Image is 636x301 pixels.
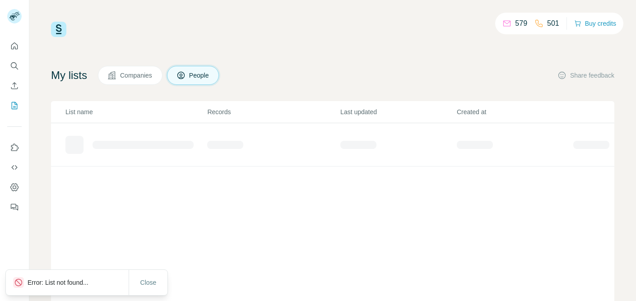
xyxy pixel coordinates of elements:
[457,107,572,116] p: Created at
[7,179,22,195] button: Dashboard
[134,274,163,291] button: Close
[547,18,559,29] p: 501
[207,107,339,116] p: Records
[51,68,87,83] h4: My lists
[51,22,66,37] img: Surfe Logo
[340,107,456,116] p: Last updated
[557,71,614,80] button: Share feedback
[65,107,206,116] p: List name
[120,71,153,80] span: Companies
[7,58,22,74] button: Search
[7,38,22,54] button: Quick start
[189,71,210,80] span: People
[515,18,527,29] p: 579
[28,278,96,287] p: Error: List not found...
[7,97,22,114] button: My lists
[7,159,22,176] button: Use Surfe API
[7,199,22,215] button: Feedback
[140,278,157,287] span: Close
[7,139,22,156] button: Use Surfe on LinkedIn
[574,17,616,30] button: Buy credits
[7,78,22,94] button: Enrich CSV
